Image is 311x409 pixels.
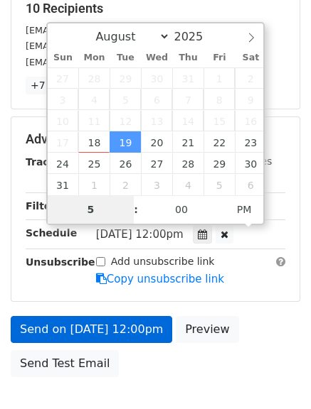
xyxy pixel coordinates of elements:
span: August 10, 2025 [48,110,79,131]
span: August 11, 2025 [78,110,110,131]
a: Preview [176,316,238,343]
span: August 21, 2025 [172,131,204,153]
span: August 1, 2025 [204,67,235,89]
span: August 31, 2025 [48,174,79,195]
span: Mon [78,53,110,62]
span: August 22, 2025 [204,131,235,153]
span: August 7, 2025 [172,89,204,110]
span: August 27, 2025 [141,153,172,174]
a: Copy unsubscribe link [96,273,224,285]
span: August 5, 2025 [110,89,141,110]
span: August 14, 2025 [172,110,204,131]
span: September 6, 2025 [235,174,266,195]
span: August 25, 2025 [78,153,110,174]
span: August 29, 2025 [204,153,235,174]
span: Sun [48,53,79,62]
a: Send on [DATE] 12:00pm [11,316,172,343]
input: Year [170,30,221,43]
input: Minute [138,195,225,224]
span: August 6, 2025 [141,89,172,110]
h5: 10 Recipients [26,1,285,16]
h5: Advanced [26,131,285,147]
small: [EMAIL_ADDRESS][DOMAIN_NAME] [26,25,184,36]
span: [DATE] 12:00pm [96,228,184,241]
small: [EMAIL_ADDRESS][DOMAIN_NAME] [26,40,184,51]
span: September 4, 2025 [172,174,204,195]
span: July 28, 2025 [78,67,110,89]
span: September 5, 2025 [204,174,235,195]
span: August 2, 2025 [235,67,266,89]
strong: Filters [26,200,62,212]
span: August 20, 2025 [141,131,172,153]
span: August 28, 2025 [172,153,204,174]
span: August 23, 2025 [235,131,266,153]
span: August 19, 2025 [110,131,141,153]
span: August 12, 2025 [110,110,141,131]
span: July 31, 2025 [172,67,204,89]
span: August 4, 2025 [78,89,110,110]
span: August 15, 2025 [204,110,235,131]
strong: Schedule [26,227,77,239]
span: August 26, 2025 [110,153,141,174]
span: Tue [110,53,141,62]
span: August 9, 2025 [235,89,266,110]
label: Add unsubscribe link [111,254,215,269]
span: July 30, 2025 [141,67,172,89]
span: August 16, 2025 [235,110,266,131]
a: +7 more [26,77,79,94]
span: : [134,195,138,224]
span: Click to toggle [225,195,264,224]
span: August 17, 2025 [48,131,79,153]
a: Send Test Email [11,350,119,377]
span: July 27, 2025 [48,67,79,89]
span: August 24, 2025 [48,153,79,174]
span: Thu [172,53,204,62]
span: August 30, 2025 [235,153,266,174]
strong: Unsubscribe [26,256,95,268]
span: August 18, 2025 [78,131,110,153]
span: August 13, 2025 [141,110,172,131]
span: Fri [204,53,235,62]
input: Hour [48,195,135,224]
span: Sat [235,53,266,62]
span: September 3, 2025 [141,174,172,195]
strong: Tracking [26,156,73,168]
span: August 8, 2025 [204,89,235,110]
span: July 29, 2025 [110,67,141,89]
span: September 1, 2025 [78,174,110,195]
iframe: Chat Widget [240,341,311,409]
span: September 2, 2025 [110,174,141,195]
small: [EMAIL_ADDRESS][DOMAIN_NAME] [26,57,184,67]
span: August 3, 2025 [48,89,79,110]
span: Wed [141,53,172,62]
